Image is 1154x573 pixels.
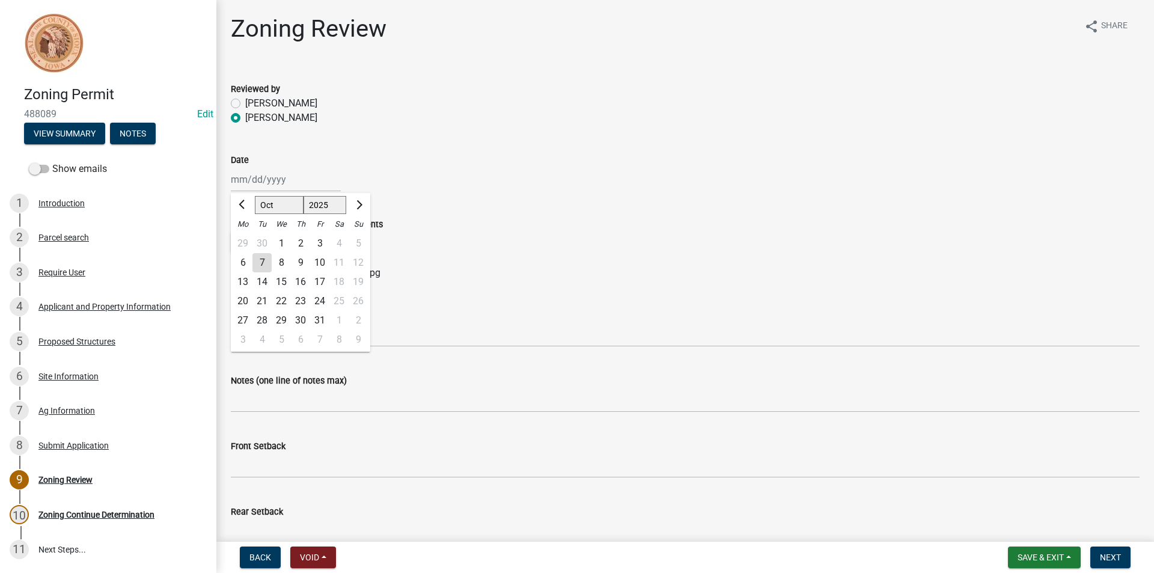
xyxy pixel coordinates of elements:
button: Back [240,547,281,568]
div: Friday, October 10, 2025 [310,253,329,272]
label: [PERSON_NAME] [245,111,317,125]
button: Save & Exit [1008,547,1081,568]
button: Next [1090,547,1131,568]
label: [PERSON_NAME] [245,96,317,111]
div: Tuesday, October 28, 2025 [252,311,272,330]
div: Introduction [38,199,85,207]
div: Thursday, October 30, 2025 [291,311,310,330]
button: Previous month [236,195,250,215]
div: 2 [291,234,310,253]
i: share [1084,19,1099,34]
div: Friday, October 17, 2025 [310,272,329,292]
div: 13 [233,272,252,292]
div: 6 [10,367,29,386]
button: Next month [351,195,365,215]
div: Monday, November 3, 2025 [233,330,252,349]
div: Fr [310,215,329,234]
label: Front Setback [231,443,285,451]
select: Select month [255,196,304,214]
h1: Zoning Review [231,14,386,43]
div: 30 [291,311,310,330]
div: 27 [233,311,252,330]
div: 2 [10,228,29,247]
div: Thursday, October 23, 2025 [291,292,310,311]
div: Friday, October 31, 2025 [310,311,329,330]
div: Friday, November 7, 2025 [310,330,329,349]
div: 24 [310,292,329,311]
div: Require User [38,268,85,277]
span: Share [1101,19,1128,34]
div: Wednesday, October 15, 2025 [272,272,291,292]
div: Sa [329,215,349,234]
wm-modal-confirm: Notes [110,129,156,139]
div: 7 [10,401,29,420]
div: Site Information [38,372,99,381]
div: 23 [291,292,310,311]
div: 29 [233,234,252,253]
div: 7 [252,253,272,272]
div: Wednesday, November 5, 2025 [272,330,291,349]
div: Friday, October 24, 2025 [310,292,329,311]
span: Void [300,553,319,562]
div: 3 [233,330,252,349]
div: 4 [10,297,29,316]
div: Zoning Review [38,476,93,484]
div: 6 [291,330,310,349]
div: Monday, October 6, 2025 [233,253,252,272]
div: 6 [233,253,252,272]
div: 5 [272,330,291,349]
div: 10 [310,253,329,272]
div: 5 [10,332,29,351]
div: Th [291,215,310,234]
div: Zoning Continue Determination [38,510,154,519]
div: 15 [272,272,291,292]
div: 1 [10,194,29,213]
div: 8 [10,436,29,455]
div: 9 [291,253,310,272]
div: 21 [252,292,272,311]
div: Tuesday, October 21, 2025 [252,292,272,311]
span: 488089 [24,108,192,120]
div: Friday, October 3, 2025 [310,234,329,253]
div: Applicant and Property Information [38,302,171,311]
div: Tuesday, November 4, 2025 [252,330,272,349]
div: 3 [10,263,29,282]
wm-modal-confirm: Edit Application Number [197,108,213,120]
button: shareShare [1075,14,1137,38]
div: Ag Information [38,406,95,415]
div: 31 [310,311,329,330]
h4: Zoning Permit [24,86,207,103]
label: Reviewed by [231,85,280,94]
div: 10 [10,505,29,524]
div: 14 [252,272,272,292]
div: Thursday, October 9, 2025 [291,253,310,272]
label: Date [231,156,249,165]
div: Monday, October 13, 2025 [233,272,252,292]
div: 30 [252,234,272,253]
div: 22 [272,292,291,311]
div: Tu [252,215,272,234]
a: Edit [197,108,213,120]
div: Thursday, November 6, 2025 [291,330,310,349]
div: Thursday, October 2, 2025 [291,234,310,253]
label: Notes (one line of notes max) [231,377,347,385]
button: Notes [110,123,156,144]
div: 29 [272,311,291,330]
div: 11 [10,540,29,559]
div: 8 [272,253,291,272]
div: Parcel search [38,233,89,242]
button: Void [290,547,336,568]
div: Mo [233,215,252,234]
select: Select year [304,196,347,214]
div: Monday, October 27, 2025 [233,311,252,330]
div: Wednesday, October 22, 2025 [272,292,291,311]
div: 9 [10,470,29,489]
div: Monday, October 20, 2025 [233,292,252,311]
label: Show emails [29,162,107,176]
wm-modal-confirm: Summary [24,129,105,139]
span: Back [249,553,271,562]
div: Tuesday, September 30, 2025 [252,234,272,253]
input: mm/dd/yyyy [231,167,341,192]
div: Monday, September 29, 2025 [233,234,252,253]
button: View Summary [24,123,105,144]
